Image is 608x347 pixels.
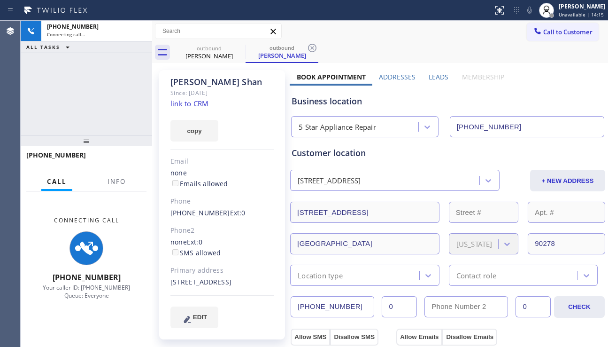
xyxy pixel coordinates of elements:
[43,284,130,300] span: Your caller ID: [PHONE_NUMBER] Queue: Everyone
[292,95,604,108] div: Business location
[523,4,536,17] button: Mute
[527,23,599,41] button: Call to Customer
[543,28,593,36] span: Call to Customer
[170,156,274,167] div: Email
[528,233,605,254] input: ZIP
[170,120,218,142] button: copy
[449,202,519,223] input: Street #
[382,296,417,317] input: Ext.
[424,296,508,317] input: Phone Number 2
[246,51,317,60] div: [PERSON_NAME]
[429,72,448,81] label: Leads
[174,42,245,63] div: David Shan
[396,329,442,346] button: Allow Emails
[246,42,317,62] div: David Shan
[559,11,604,18] span: Unavailable | 14:15
[290,233,439,254] input: City
[292,147,604,159] div: Customer location
[442,329,497,346] button: Disallow Emails
[174,45,245,52] div: outbound
[170,77,274,87] div: [PERSON_NAME] Shan
[170,307,218,328] button: EDIT
[47,23,99,31] span: [PHONE_NUMBER]
[170,168,274,189] div: none
[290,202,439,223] input: Address
[516,296,551,317] input: Ext. 2
[47,177,67,186] span: Call
[170,277,274,288] div: [STREET_ADDRESS]
[54,216,119,224] span: Connecting Call
[170,248,221,257] label: SMS allowed
[187,237,202,246] span: Ext: 0
[298,175,361,186] div: [STREET_ADDRESS]
[170,265,274,276] div: Primary address
[193,314,207,321] span: EDIT
[102,173,131,191] button: Info
[291,329,330,346] button: Allow SMS
[456,270,496,281] div: Contact role
[26,150,86,159] span: [PHONE_NUMBER]
[170,237,274,259] div: none
[528,202,605,223] input: Apt. #
[155,24,281,39] input: Search
[462,72,504,81] label: Membership
[291,296,374,317] input: Phone Number
[298,270,343,281] div: Location type
[170,208,230,217] a: [PHONE_NUMBER]
[174,52,245,60] div: [PERSON_NAME]
[47,31,85,38] span: Connecting call…
[26,44,60,50] span: ALL TASKS
[230,208,246,217] span: Ext: 0
[530,170,605,191] button: + NEW ADDRESS
[172,249,178,255] input: SMS allowed
[170,87,274,98] div: Since: [DATE]
[170,225,274,236] div: Phone2
[170,179,228,188] label: Emails allowed
[170,196,274,207] div: Phone
[297,72,366,81] label: Book Appointment
[450,116,604,137] input: Phone Number
[53,272,121,283] span: [PHONE_NUMBER]
[108,177,126,186] span: Info
[246,44,317,51] div: outbound
[379,72,416,81] label: Addresses
[170,99,208,108] a: link to CRM
[41,173,72,191] button: Call
[554,296,605,318] button: CHECK
[299,122,376,133] div: 5 Star Appliance Repair
[172,180,178,186] input: Emails allowed
[559,2,605,10] div: [PERSON_NAME]
[21,41,79,53] button: ALL TASKS
[330,329,378,346] button: Disallow SMS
